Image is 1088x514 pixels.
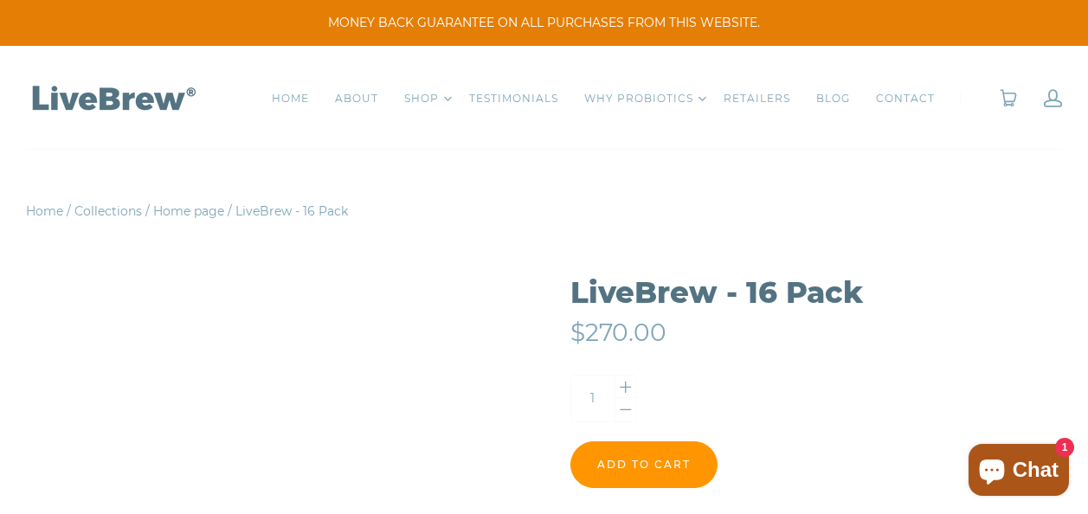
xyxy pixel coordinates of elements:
a: TESTIMONIALS [469,90,558,107]
a: SHOP [404,90,439,107]
a: CONTACT [876,90,935,107]
a: Home [26,203,63,219]
inbox-online-store-chat: Shopify online store chat [963,444,1074,500]
a: BLOG [816,90,850,107]
a: HOME [272,90,309,107]
span: LiveBrew - 16 Pack [235,203,348,219]
span: MONEY BACK GUARANTEE ON ALL PURCHASES FROM THIS WEBSITE. [26,14,1062,32]
a: Collections [74,203,142,219]
span: / [145,203,150,219]
input: Quantity [571,376,615,421]
span: / [228,203,232,219]
a: ABOUT [335,90,378,107]
input: Add to cart [570,441,718,488]
span: / [67,203,71,219]
img: LiveBrew [26,82,199,112]
span: $270.00 [570,318,666,347]
a: RETAILERS [724,90,790,107]
h1: LiveBrew - 16 Pack [570,273,1071,312]
a: WHY PROBIOTICS [584,90,693,107]
a: Home page [153,203,224,219]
